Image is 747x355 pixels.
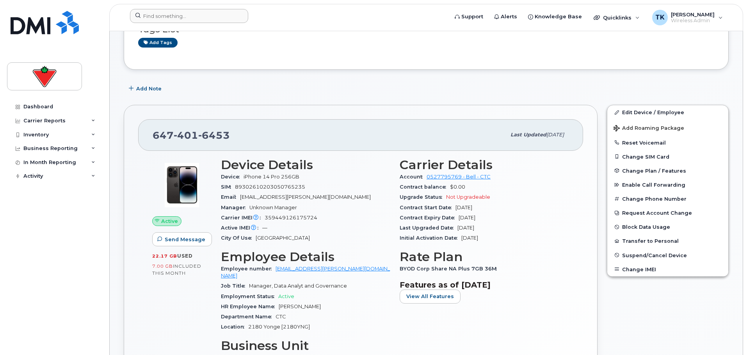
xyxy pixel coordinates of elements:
span: Wireless Admin [671,18,715,24]
span: [PERSON_NAME] [279,304,321,309]
span: iPhone 14 Pro 256GB [244,174,299,180]
span: — [262,225,267,231]
a: Support [449,9,489,25]
button: Transfer to Personal [607,234,728,248]
span: [DATE] [546,132,564,138]
span: Send Message [165,236,205,243]
span: Department Name [221,314,276,320]
span: Email [221,194,240,200]
h3: Employee Details [221,250,390,264]
span: Last Upgraded Date [400,225,457,231]
button: Block Data Usage [607,220,728,234]
span: TK [655,13,665,22]
span: Unknown Manager [249,205,297,210]
button: Change IMEI [607,262,728,276]
span: [DATE] [455,205,472,210]
span: Change Plan / Features [622,168,686,173]
span: [DATE] [459,215,475,221]
button: View All Features [400,290,461,304]
span: 359449126175724 [265,215,317,221]
span: used [177,253,193,259]
span: 647 [153,129,230,141]
span: HR Employee Name [221,304,279,309]
span: Knowledge Base [535,13,582,21]
a: 0527795769 - Bell - CTC [427,174,491,180]
span: Support [461,13,483,21]
span: 22.17 GB [152,253,177,259]
span: 6453 [198,129,230,141]
span: Active [161,217,178,225]
span: CTC [276,314,286,320]
span: 7.00 GB [152,263,173,269]
button: Change Plan / Features [607,164,728,178]
span: View All Features [406,293,454,300]
span: [DATE] [457,225,474,231]
button: Add Roaming Package [607,120,728,136]
span: 2180 Yonge [2180YNG] [248,324,310,330]
button: Add Note [124,81,168,95]
h3: Device Details [221,158,390,172]
span: Alerts [501,13,517,21]
span: [EMAIL_ADDRESS][PERSON_NAME][DOMAIN_NAME] [240,194,371,200]
span: Quicklinks [603,14,631,21]
span: Contract Start Date [400,205,455,210]
span: Job Title [221,283,249,289]
span: Employment Status [221,293,278,299]
a: Add tags [138,38,178,48]
h3: Features as of [DATE] [400,280,569,290]
button: Request Account Change [607,206,728,220]
a: Alerts [489,9,523,25]
button: Suspend/Cancel Device [607,248,728,262]
span: Account [400,174,427,180]
span: Add Roaming Package [614,125,684,132]
input: Find something... [130,9,248,23]
div: Tatiana Kostenyuk [647,10,728,25]
span: Contract balance [400,184,450,190]
img: image20231002-3703462-11aim6e.jpeg [158,162,205,208]
span: 89302610203050765235 [235,184,305,190]
div: Quicklinks [588,10,645,25]
span: Carrier IMEI [221,215,265,221]
span: 401 [174,129,198,141]
span: SIM [221,184,235,190]
span: Add Note [136,85,162,92]
span: Upgrade Status [400,194,446,200]
span: [PERSON_NAME] [671,11,715,18]
button: Reset Voicemail [607,136,728,150]
h3: Rate Plan [400,250,569,264]
span: Active [278,293,294,299]
span: Device [221,174,244,180]
span: Active IMEI [221,225,262,231]
h3: Carrier Details [400,158,569,172]
button: Change SIM Card [607,150,728,164]
span: Location [221,324,248,330]
span: included this month [152,263,201,276]
span: Not Upgradeable [446,194,490,200]
a: Knowledge Base [523,9,587,25]
span: $0.00 [450,184,465,190]
span: City Of Use [221,235,256,241]
span: [GEOGRAPHIC_DATA] [256,235,310,241]
span: Suspend/Cancel Device [622,252,687,258]
button: Enable Call Forwarding [607,178,728,192]
span: Manager [221,205,249,210]
span: Enable Call Forwarding [622,182,685,188]
span: Manager, Data Analyt and Governance [249,283,347,289]
span: BYOD Corp Share NA Plus 7GB 36M [400,266,501,272]
button: Change Phone Number [607,192,728,206]
span: [DATE] [461,235,478,241]
span: Initial Activation Date [400,235,461,241]
span: Employee number [221,266,276,272]
a: Edit Device / Employee [607,105,728,119]
h3: Business Unit [221,339,390,353]
button: Send Message [152,232,212,246]
h3: Tags List [138,25,714,34]
span: Last updated [510,132,546,138]
a: [EMAIL_ADDRESS][PERSON_NAME][DOMAIN_NAME] [221,266,390,279]
span: Contract Expiry Date [400,215,459,221]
